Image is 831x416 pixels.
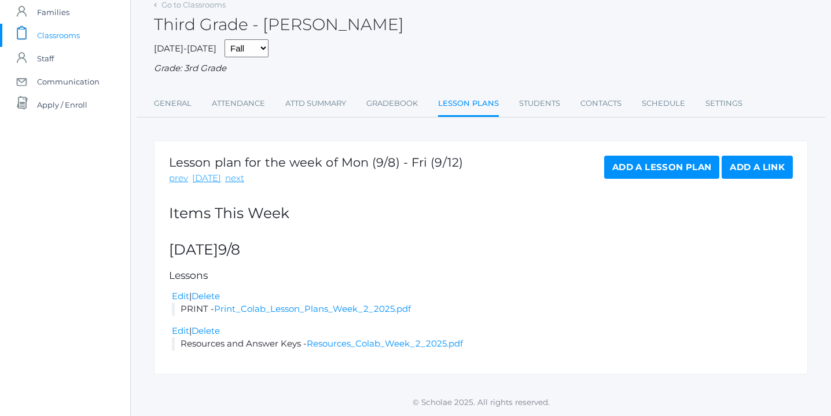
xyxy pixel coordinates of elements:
[169,242,793,258] h2: [DATE]
[307,338,463,349] a: Resources_Colab_Week_2_2025.pdf
[172,325,793,338] div: |
[705,92,742,115] a: Settings
[192,290,220,301] a: Delete
[172,325,189,336] a: Edit
[37,24,80,47] span: Classrooms
[218,241,240,258] span: 9/8
[37,93,87,116] span: Apply / Enroll
[154,16,404,34] h2: Third Grade - [PERSON_NAME]
[172,303,793,316] li: PRINT -
[580,92,622,115] a: Contacts
[642,92,685,115] a: Schedule
[225,172,244,185] a: next
[37,70,100,93] span: Communication
[285,92,346,115] a: Attd Summary
[172,337,793,351] li: Resources and Answer Keys -
[519,92,560,115] a: Students
[131,396,831,408] p: © Scholae 2025. All rights reserved.
[169,172,188,185] a: prev
[722,156,793,179] a: Add a Link
[37,1,69,24] span: Families
[192,325,220,336] a: Delete
[172,290,793,303] div: |
[172,290,189,301] a: Edit
[438,92,499,117] a: Lesson Plans
[37,47,54,70] span: Staff
[169,156,463,169] h1: Lesson plan for the week of Mon (9/8) - Fri (9/12)
[192,172,221,185] a: [DATE]
[366,92,418,115] a: Gradebook
[604,156,719,179] a: Add a Lesson Plan
[214,303,411,314] a: Print_Colab_Lesson_Plans_Week_2_2025.pdf
[154,92,192,115] a: General
[169,270,793,281] h5: Lessons
[154,62,808,75] div: Grade: 3rd Grade
[169,205,793,222] h2: Items This Week
[212,92,265,115] a: Attendance
[154,43,216,54] span: [DATE]-[DATE]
